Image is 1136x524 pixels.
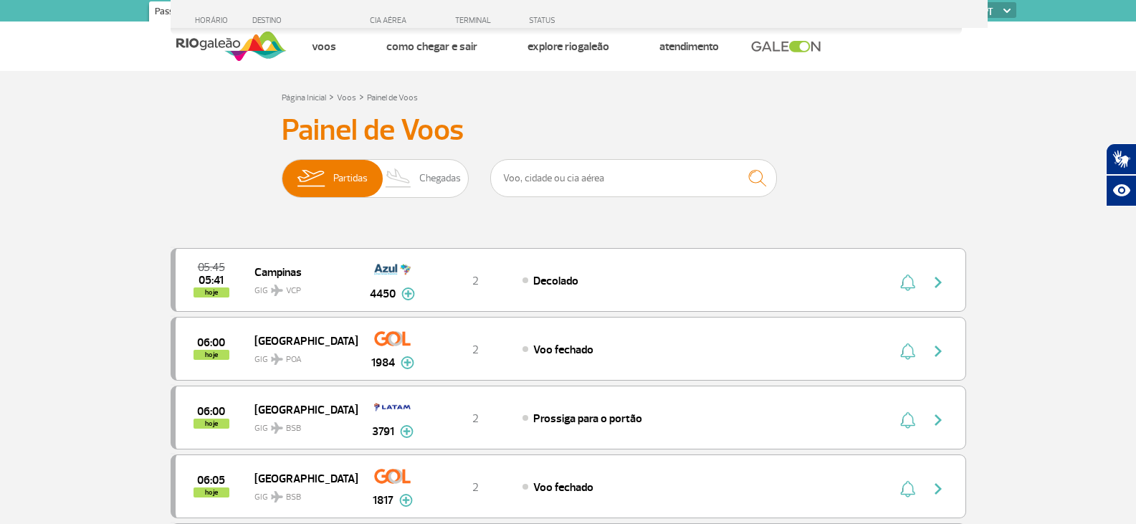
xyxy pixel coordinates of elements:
a: Página Inicial [282,92,326,103]
img: destiny_airplane.svg [271,285,283,296]
span: 1984 [371,354,395,371]
a: Atendimento [659,39,719,54]
span: 2 [472,480,479,495]
a: Explore RIOgaleão [528,39,609,54]
span: 2 [472,274,479,288]
span: GIG [254,483,346,504]
img: seta-direita-painel-voo.svg [930,343,947,360]
div: HORÁRIO [175,16,253,25]
span: GIG [254,277,346,297]
span: 2 [472,343,479,357]
span: hoje [194,287,229,297]
div: TERMINAL [429,16,522,25]
span: 2 [472,411,479,426]
span: [GEOGRAPHIC_DATA] [254,331,346,350]
span: Partidas [333,160,368,197]
img: slider-desembarque [378,160,420,197]
a: Como chegar e sair [386,39,477,54]
button: Abrir recursos assistivos. [1106,175,1136,206]
span: hoje [194,350,229,360]
a: > [359,88,364,105]
span: 4450 [370,285,396,303]
img: sino-painel-voo.svg [900,480,915,497]
img: sino-painel-voo.svg [900,343,915,360]
img: sino-painel-voo.svg [900,411,915,429]
a: Painel de Voos [367,92,418,103]
img: slider-embarque [288,160,333,197]
span: 2025-09-26 05:45:00 [198,262,225,272]
img: destiny_airplane.svg [271,353,283,365]
a: > [329,88,334,105]
span: Voo fechado [533,343,593,357]
img: mais-info-painel-voo.svg [401,287,415,300]
span: Prossiga para o portão [533,411,642,426]
img: mais-info-painel-voo.svg [400,425,414,438]
span: POA [286,353,302,366]
span: 3791 [372,423,394,440]
img: seta-direita-painel-voo.svg [930,411,947,429]
img: destiny_airplane.svg [271,422,283,434]
span: hoje [194,419,229,429]
span: BSB [286,422,301,435]
div: Plugin de acessibilidade da Hand Talk. [1106,143,1136,206]
input: Voo, cidade ou cia aérea [490,159,777,197]
span: Campinas [254,262,346,281]
span: [GEOGRAPHIC_DATA] [254,469,346,487]
span: 2025-09-26 05:41:00 [199,275,224,285]
img: sino-painel-voo.svg [900,274,915,291]
span: [GEOGRAPHIC_DATA] [254,400,346,419]
span: 2025-09-26 06:00:00 [197,406,225,416]
span: 2025-09-26 06:00:00 [197,338,225,348]
a: Voos [337,92,356,103]
img: mais-info-painel-voo.svg [401,356,414,369]
img: seta-direita-painel-voo.svg [930,480,947,497]
span: hoje [194,487,229,497]
a: Voos [312,39,336,54]
span: Voo fechado [533,480,593,495]
h3: Painel de Voos [282,113,855,148]
img: seta-direita-painel-voo.svg [930,274,947,291]
div: DESTINO [252,16,357,25]
span: 2025-09-26 06:05:00 [197,475,225,485]
div: STATUS [522,16,639,25]
span: Chegadas [419,160,461,197]
span: VCP [286,285,301,297]
button: Abrir tradutor de língua de sinais. [1106,143,1136,175]
span: BSB [286,491,301,504]
img: mais-info-painel-voo.svg [399,494,413,507]
span: 1817 [373,492,393,509]
div: CIA AÉREA [357,16,429,25]
span: GIG [254,414,346,435]
span: GIG [254,346,346,366]
a: Passageiros [149,1,208,24]
span: Decolado [533,274,578,288]
img: destiny_airplane.svg [271,491,283,502]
